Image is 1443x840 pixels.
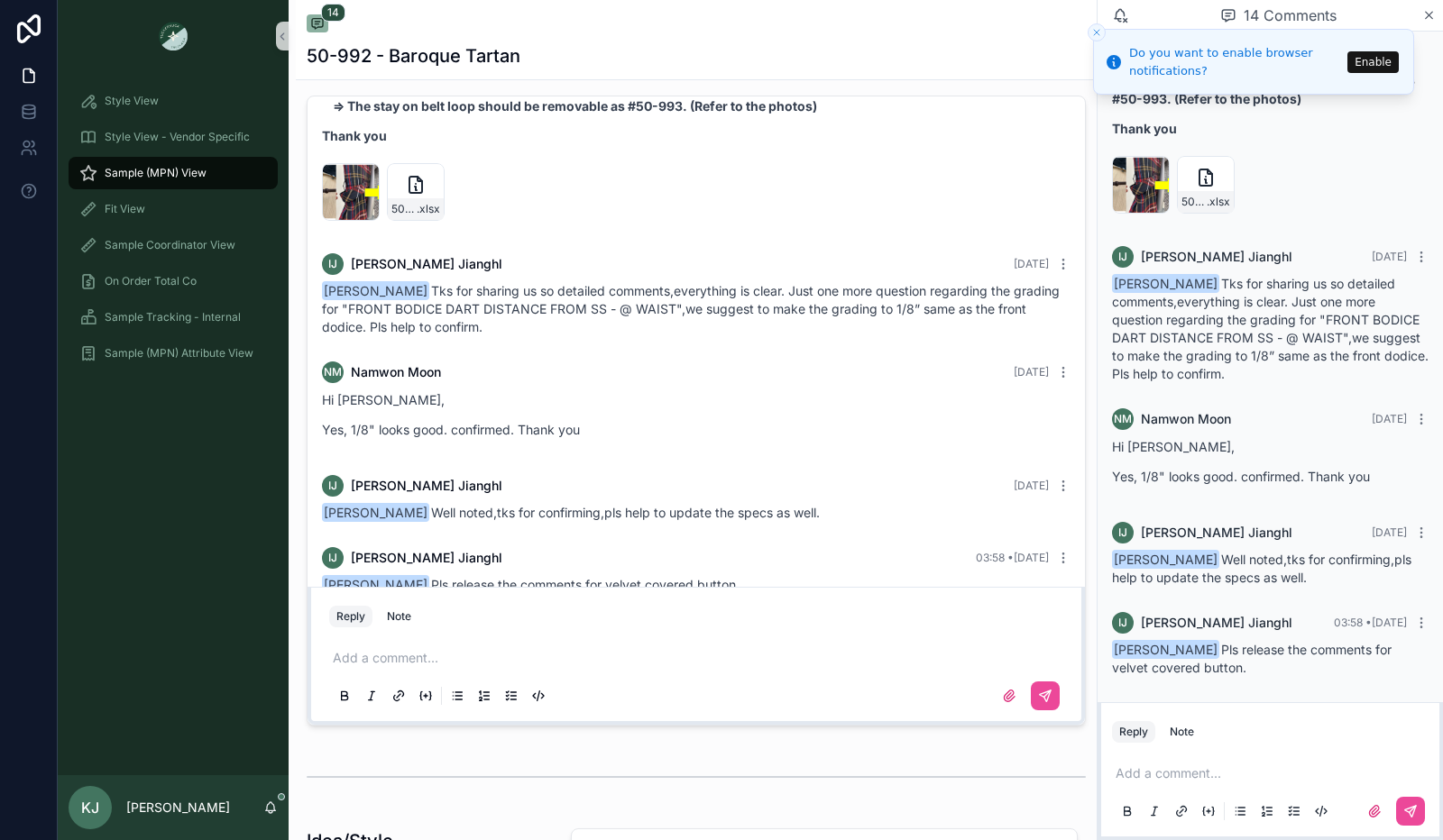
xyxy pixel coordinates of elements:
span: 14 Comments [1244,5,1337,26]
span: Style View [105,94,159,108]
span: Sample Tracking - Internal [105,310,241,324]
span: .xlsx [1207,195,1230,209]
span: 03:58 • [DATE] [1334,616,1407,629]
span: [DATE] [1014,479,1049,492]
span: [PERSON_NAME] Jianghl [1141,248,1292,266]
span: 03:58 • [DATE] [976,551,1049,564]
span: [DATE] [1014,365,1049,379]
a: Fit View [69,193,278,225]
button: Note [1163,721,1201,743]
span: IJ [328,479,337,493]
p: [PERSON_NAME] [126,799,230,817]
span: [PERSON_NAME] Jianghl [1141,614,1292,632]
span: NM [324,365,342,379]
span: Sample (MPN) Attribute View [105,346,253,361]
span: NM [1114,412,1132,426]
span: [DATE] [1372,525,1407,539]
button: Reply [1112,721,1155,743]
button: 14 [307,14,328,36]
div: Note [387,609,411,624]
span: [DATE] [1372,250,1407,263]
span: 50-992-TARTAN-BELTED-BUBBLE-DRESS_PPS-rev-app_[DATE] [1181,195,1207,209]
p: Yes, 1/8" looks good. confirmed. Thank you [322,420,1071,439]
div: Tks for sharing us so detailed comments,everything is clear. Just one more question regarding the... [322,282,1071,336]
strong: Thank you [1112,121,1177,136]
span: Well noted,tks for confirming,pls help to update the specs as well. [1112,552,1411,585]
span: [PERSON_NAME] Jianghl [351,549,502,567]
span: IJ [1118,525,1127,540]
span: Style View - Vendor Specific [105,130,250,144]
span: On Order Total Co [105,274,197,288]
strong: => The stay on belt loop should be removable as #50-993. (Refer to the photos) [333,98,817,114]
span: [PERSON_NAME] [1112,640,1219,659]
button: Close toast [1088,23,1106,41]
span: IJ [1118,616,1127,630]
span: Pls release the comments for velvet covered button. [1112,642,1392,675]
span: [PERSON_NAME] [322,575,429,594]
div: scrollable content [58,72,289,393]
span: [DATE] [1014,257,1049,270]
button: Reply [329,606,372,627]
p: Yes, 1/8" looks good. confirmed. Thank you [1112,467,1429,486]
span: Pls release the comments for velvet covered button. [322,577,740,592]
a: Sample (MPN) Attribute View [69,337,278,370]
span: [PERSON_NAME] Jianghl [351,255,502,273]
span: [PERSON_NAME] [1112,550,1219,569]
span: [PERSON_NAME] [322,503,429,522]
div: Tks for sharing us so detailed comments,everything is clear. Just one more question regarding the... [1112,275,1429,383]
button: Enable [1347,51,1399,73]
span: KJ [81,797,99,818]
span: Namwon Moon [1141,410,1231,428]
span: Fit View [105,202,145,216]
a: Sample Tracking - Internal [69,301,278,333]
img: App logo [159,22,188,50]
button: Note [380,606,418,627]
a: Sample Coordinator View [69,229,278,261]
strong: Thank you [322,128,387,143]
span: .xlsx [417,202,440,216]
span: Well noted,tks for confirming,pls help to update the specs as well. [322,505,820,520]
span: IJ [328,551,337,565]
span: [DATE] [1372,412,1407,425]
span: IJ [1118,250,1127,264]
a: On Order Total Co [69,265,278,297]
span: 14 [321,4,345,22]
span: [PERSON_NAME] Jianghl [1141,524,1292,542]
span: [PERSON_NAME] [322,281,429,300]
span: Sample Coordinator View [105,238,235,252]
a: Style View [69,85,278,117]
span: IJ [328,257,337,271]
p: Hi [PERSON_NAME], [1112,437,1429,456]
span: [PERSON_NAME] [1112,274,1219,293]
div: Note [1170,725,1194,739]
a: Sample (MPN) View [69,157,278,189]
div: Do you want to enable browser notifications? [1129,44,1342,79]
span: Namwon Moon [351,363,441,381]
span: Sample (MPN) View [105,166,207,180]
a: Style View - Vendor Specific [69,121,278,153]
h1: 50-992 - Baroque Tartan [307,43,520,68]
span: [PERSON_NAME] Jianghl [351,477,502,495]
p: Hi [PERSON_NAME], [322,390,1071,409]
span: 50-992-TARTAN-BELTED-BUBBLE-DRESS_PPS-rev-app_[DATE] [391,202,417,216]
